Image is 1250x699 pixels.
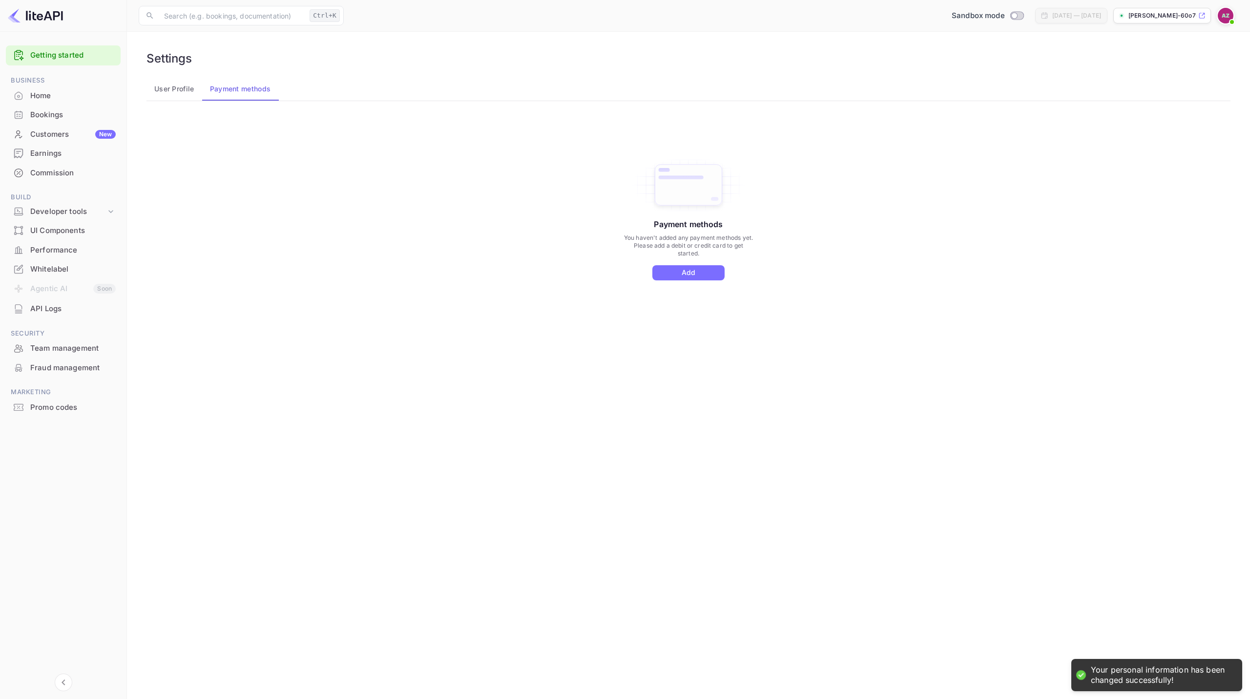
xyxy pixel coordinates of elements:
[1128,11,1196,20] p: [PERSON_NAME]-60o7u.[PERSON_NAME]...
[146,51,192,65] h6: Settings
[1218,8,1233,23] img: Ana Zuniga
[158,6,306,25] input: Search (e.g. bookings, documentation)
[6,164,121,182] a: Commission
[6,164,121,183] div: Commission
[6,339,121,358] div: Team management
[6,260,121,278] a: Whitelabel
[6,203,121,220] div: Developer tools
[6,125,121,143] a: CustomersNew
[30,50,116,61] a: Getting started
[30,402,116,413] div: Promo codes
[6,241,121,260] div: Performance
[952,10,1005,21] span: Sandbox mode
[948,10,1027,21] div: Switch to Production mode
[30,264,116,275] div: Whitelabel
[6,387,121,398] span: Marketing
[30,225,116,236] div: UI Components
[6,86,121,105] a: Home
[6,106,121,124] a: Bookings
[6,192,121,203] span: Build
[6,221,121,239] a: UI Components
[6,398,121,416] a: Promo codes
[654,218,723,230] p: Payment methods
[6,328,121,339] span: Security
[6,339,121,357] a: Team management
[30,168,116,179] div: Commission
[1052,11,1101,20] div: [DATE] — [DATE]
[6,75,121,86] span: Business
[30,148,116,159] div: Earnings
[6,45,121,65] div: Getting started
[30,303,116,315] div: API Logs
[30,109,116,121] div: Bookings
[629,157,748,213] img: Add Card
[30,343,116,354] div: Team management
[6,144,121,162] a: Earnings
[6,125,121,144] div: CustomersNew
[623,234,754,257] p: You haven't added any payment methods yet. Please add a debit or credit card to get started.
[652,265,725,280] button: Add
[6,241,121,259] a: Performance
[146,77,1230,101] div: account-settings tabs
[30,245,116,256] div: Performance
[6,144,121,163] div: Earnings
[30,90,116,102] div: Home
[6,86,121,106] div: Home
[146,77,202,101] button: User Profile
[8,8,63,23] img: LiteAPI logo
[6,260,121,279] div: Whitelabel
[310,9,340,22] div: Ctrl+K
[6,221,121,240] div: UI Components
[6,359,121,377] a: Fraud management
[30,129,116,140] div: Customers
[55,674,72,691] button: Collapse navigation
[30,362,116,374] div: Fraud management
[30,206,106,217] div: Developer tools
[6,299,121,318] div: API Logs
[6,359,121,378] div: Fraud management
[202,77,279,101] button: Payment methods
[95,130,116,139] div: New
[6,299,121,318] a: API Logs
[6,398,121,417] div: Promo codes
